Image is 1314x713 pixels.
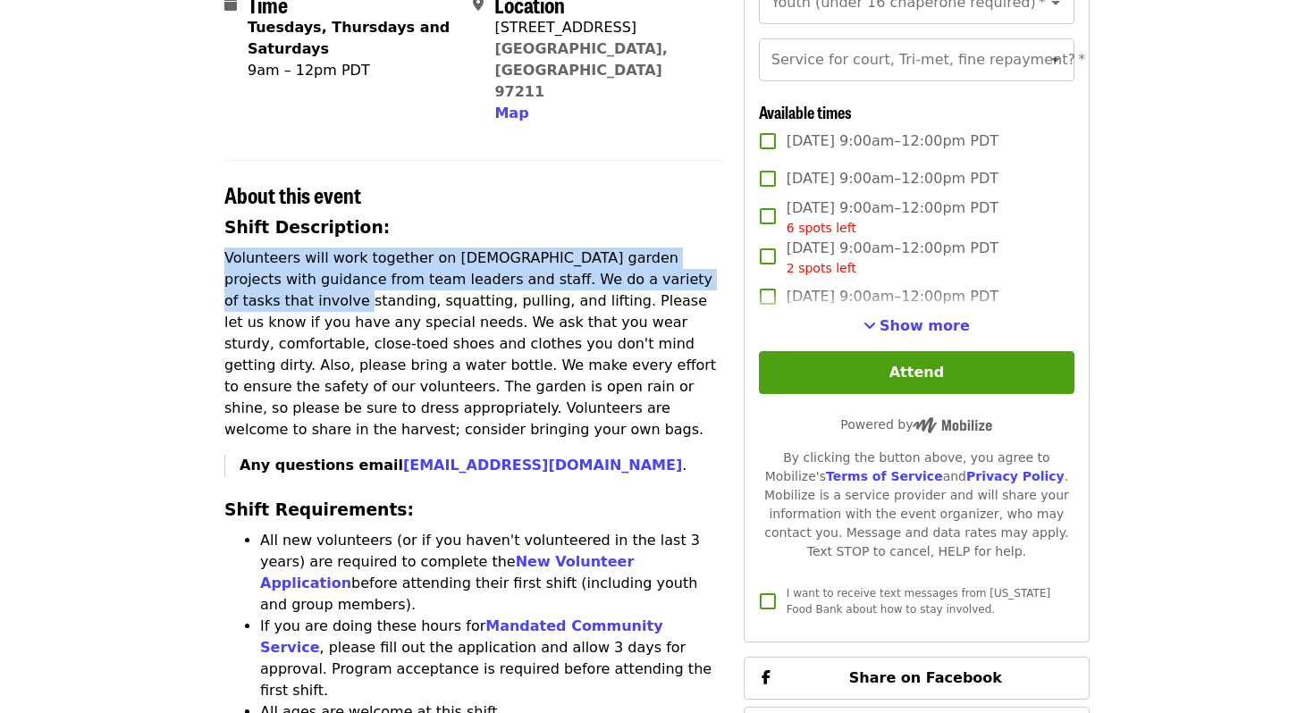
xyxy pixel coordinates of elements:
[260,616,722,701] li: If you are doing these hours for , please fill out the application and allow 3 days for approval....
[787,130,998,152] span: [DATE] 9:00am–12:00pm PDT
[744,657,1090,700] button: Share on Facebook
[260,530,722,616] li: All new volunteers (or if you haven't volunteered in the last 3 years) are required to complete t...
[787,238,998,278] span: [DATE] 9:00am–12:00pm PDT
[248,19,450,57] strong: Tuesdays, Thursdays and Saturdays
[826,469,943,483] a: Terms of Service
[248,60,459,81] div: 9am – 12pm PDT
[260,617,663,656] a: Mandated Community Service
[787,197,998,238] span: [DATE] 9:00am–12:00pm PDT
[787,286,998,307] span: [DATE] 9:00am–12:00pm PDT
[966,469,1065,483] a: Privacy Policy
[913,417,992,433] img: Powered by Mobilize
[224,500,414,519] strong: Shift Requirements:
[224,218,390,237] strong: Shift Description:
[787,221,856,235] span: 6 spots left
[1043,47,1068,72] button: Open
[403,457,682,474] a: [EMAIL_ADDRESS][DOMAIN_NAME]
[224,247,722,440] p: Volunteers will work together on [DEMOGRAPHIC_DATA] garden projects with guidance from team leade...
[494,40,668,100] a: [GEOGRAPHIC_DATA], [GEOGRAPHIC_DATA] 97211
[787,261,856,275] span: 2 spots left
[494,105,528,122] span: Map
[849,669,1002,686] span: Share on Facebook
[787,587,1050,616] span: I want to receive text messages from [US_STATE] Food Bank about how to stay involved.
[494,103,528,124] button: Map
[224,179,361,210] span: About this event
[494,17,707,38] div: [STREET_ADDRESS]
[759,100,852,123] span: Available times
[240,455,722,476] p: .
[863,315,970,337] button: See more timeslots
[840,417,992,432] span: Powered by
[787,168,998,189] span: [DATE] 9:00am–12:00pm PDT
[759,449,1074,561] div: By clicking the button above, you agree to Mobilize's and . Mobilize is a service provider and wi...
[880,317,970,334] span: Show more
[240,457,682,474] strong: Any questions email
[759,351,1074,394] button: Attend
